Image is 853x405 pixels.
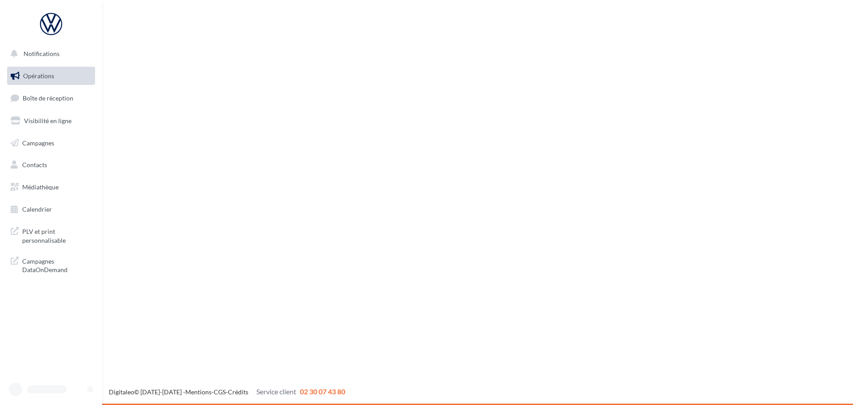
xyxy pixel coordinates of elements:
a: Médiathèque [5,178,97,196]
a: Crédits [228,388,248,396]
span: Médiathèque [22,183,59,191]
a: Calendrier [5,200,97,219]
span: Service client [256,387,296,396]
span: 02 30 07 43 80 [300,387,345,396]
span: PLV et print personnalisable [22,225,92,245]
a: Boîte de réception [5,88,97,108]
span: Visibilité en ligne [24,117,72,124]
a: Contacts [5,156,97,174]
a: Digitaleo [109,388,134,396]
span: Contacts [22,161,47,168]
span: Opérations [23,72,54,80]
span: Notifications [24,50,60,57]
a: Campagnes [5,134,97,152]
a: Opérations [5,67,97,85]
a: PLV et print personnalisable [5,222,97,248]
a: Visibilité en ligne [5,112,97,130]
span: Boîte de réception [23,94,73,102]
a: Mentions [185,388,211,396]
span: Campagnes DataOnDemand [22,255,92,274]
span: © [DATE]-[DATE] - - - [109,388,345,396]
a: CGS [214,388,226,396]
span: Calendrier [22,205,52,213]
button: Notifications [5,44,93,63]
span: Campagnes [22,139,54,146]
a: Campagnes DataOnDemand [5,252,97,278]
